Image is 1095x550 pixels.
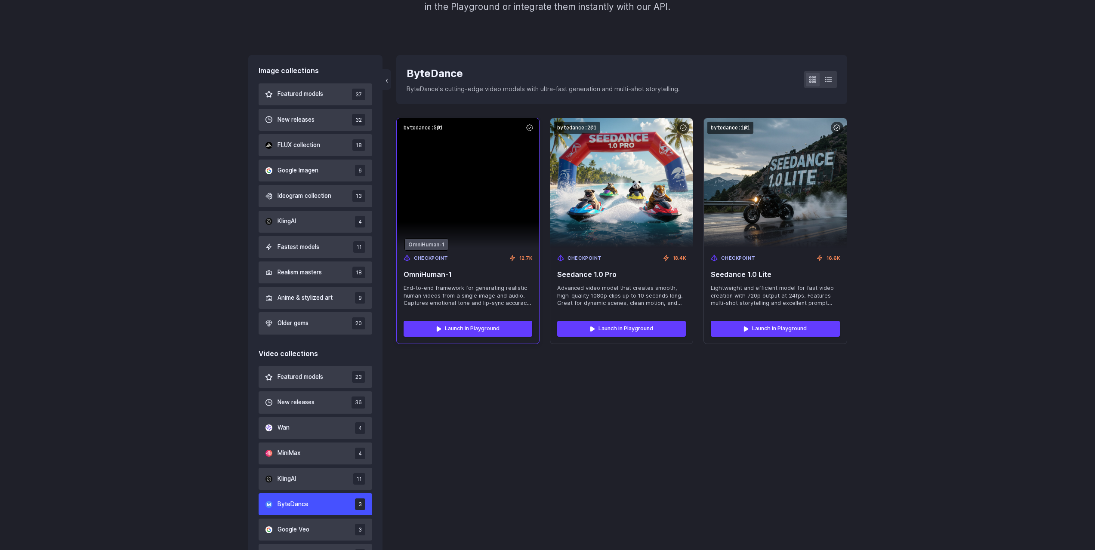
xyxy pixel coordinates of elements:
a: Launch in Playground [404,321,532,336]
span: Ideogram collection [278,191,331,201]
span: New releases [278,115,315,125]
a: Launch in Playground [557,321,686,336]
span: 11 [353,473,365,485]
span: Checkpoint [568,255,602,262]
button: Older gems 20 [259,312,373,334]
span: End-to-end framework for generating realistic human videos from a single image and audio. Capture... [404,284,532,307]
span: ByteDance [278,500,308,509]
p: ByteDance's cutting-edge video models with ultra-fast generation and multi-shot storytelling. [407,84,680,94]
div: ByteDance [407,65,680,82]
a: Launch in Playground [711,321,839,336]
span: 3 [355,524,365,535]
span: Fastest models [278,243,319,252]
button: Wan 4 [259,417,373,439]
span: 37 [352,89,365,100]
button: MiniMax 4 [259,442,373,464]
button: ByteDance 3 [259,493,373,515]
span: Checkpoint [414,255,448,262]
span: Google Imagen [278,166,318,175]
img: Seedance 1.0 Lite [704,118,846,248]
span: Realism masters [278,268,322,277]
span: 16.6K [827,255,840,262]
span: MiniMax [278,449,300,458]
button: Realism masters 18 [259,261,373,283]
button: FLUX collection 18 [259,134,373,156]
img: Seedance 1.0 Pro [550,118,693,248]
button: KlingAI 11 [259,468,373,490]
span: Google Veo [278,525,309,535]
span: Featured models [278,89,323,99]
span: 23 [352,371,365,383]
button: ‹ [382,69,391,90]
span: Anime & stylized art [278,293,333,303]
button: Featured models 37 [259,83,373,105]
span: Featured models [278,372,323,382]
span: 4 [355,448,365,459]
span: 9 [355,292,365,304]
button: Google Imagen 6 [259,160,373,181]
button: Ideogram collection 13 [259,185,373,207]
span: FLUX collection [278,141,320,150]
span: OmniHuman-1 [404,270,532,279]
button: Fastest models 11 [259,236,373,258]
code: bytedance:2@1 [554,122,600,134]
button: Featured models 23 [259,366,373,388]
span: 32 [352,114,365,126]
span: Advanced video model that creates smooth, high-quality 1080p clips up to 10 seconds long. Great f... [557,284,686,307]
span: Lightweight and efficient model for fast video creation with 720p output at 24fps. Features multi... [711,284,839,307]
code: bytedance:5@1 [400,122,446,134]
span: 6 [355,165,365,176]
code: bytedance:1@1 [707,122,753,134]
button: Anime & stylized art 9 [259,287,373,309]
span: Checkpoint [721,255,756,262]
span: 3 [355,498,365,510]
span: 20 [352,317,365,329]
span: 18.4K [673,255,686,262]
span: 11 [353,241,365,253]
span: 4 [355,216,365,227]
span: 13 [352,190,365,202]
span: KlingAI [278,474,296,484]
div: Video collections [259,348,373,359]
span: Wan [278,423,290,433]
button: New releases 36 [259,391,373,413]
button: Google Veo 3 [259,519,373,541]
span: 4 [355,422,365,434]
span: 36 [352,396,365,408]
span: Seedance 1.0 Lite [711,270,839,279]
span: KlingAI [278,217,296,226]
span: 18 [352,139,365,151]
span: Seedance 1.0 Pro [557,270,686,279]
span: New releases [278,398,315,407]
div: Image collections [259,65,373,77]
span: 18 [352,267,365,278]
span: Older gems [278,319,308,328]
span: 12.7K [519,255,532,262]
button: New releases 32 [259,109,373,131]
button: KlingAI 4 [259,211,373,233]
